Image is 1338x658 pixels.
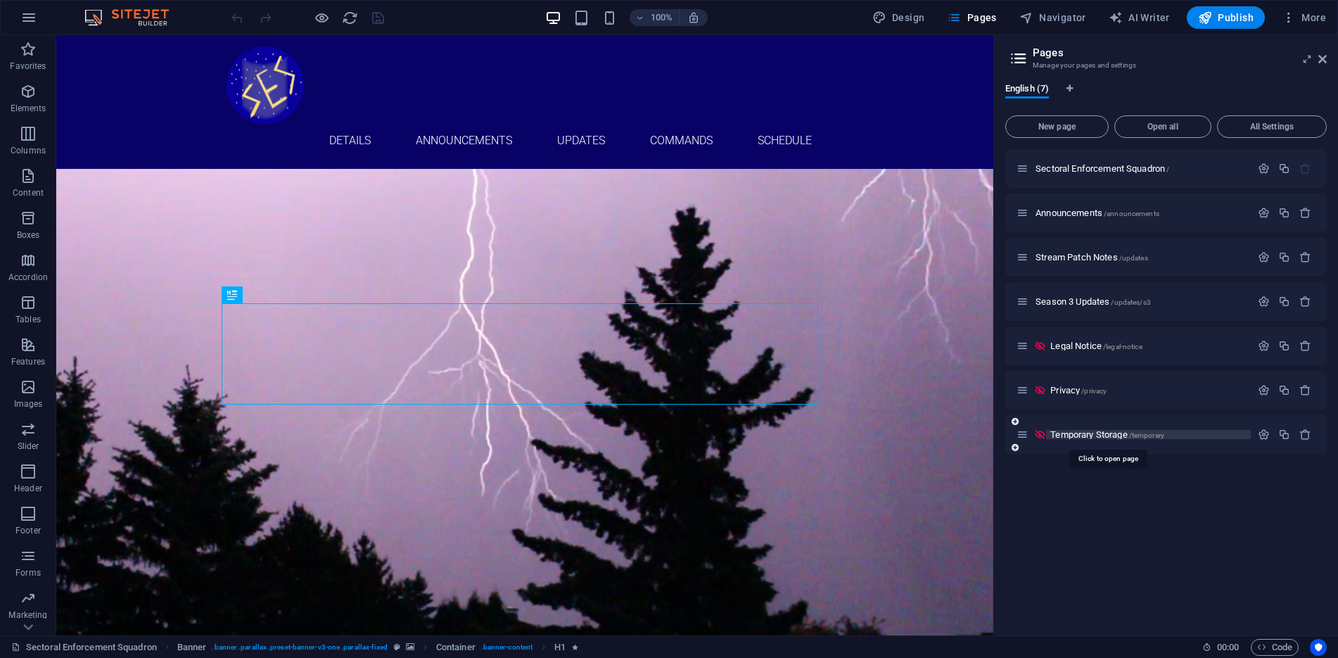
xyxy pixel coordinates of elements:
[1299,251,1311,263] div: Remove
[14,483,42,494] p: Header
[1005,115,1109,138] button: New page
[436,639,476,656] span: Click to select. Double-click to edit
[1258,384,1270,396] div: Settings
[872,11,925,25] span: Design
[1031,253,1251,262] div: Stream Patch Notes/updates
[1223,122,1320,131] span: All Settings
[8,272,48,283] p: Accordion
[11,356,45,367] p: Features
[1278,251,1290,263] div: Duplicate
[18,441,39,452] p: Slider
[1258,296,1270,308] div: Settings
[1258,340,1270,352] div: Settings
[1119,254,1148,262] span: /updates
[1103,6,1175,29] button: AI Writer
[1111,298,1151,306] span: /updates/s3
[1251,639,1299,656] button: Code
[1036,163,1169,174] span: Click to open page
[1187,6,1265,29] button: Publish
[1217,115,1327,138] button: All Settings
[1129,431,1164,439] span: /temporary
[1036,208,1159,218] span: Click to open page
[1005,83,1327,110] div: Language Tabs
[1278,429,1290,441] div: Duplicate
[1258,429,1270,441] div: Settings
[177,639,578,656] nav: breadcrumb
[1050,429,1164,440] span: Temporary Storage
[1103,343,1142,350] span: /legal-notice
[941,6,1002,29] button: Pages
[1050,341,1142,351] span: Click to open page
[1299,207,1311,219] div: Remove
[11,103,46,114] p: Elements
[1299,296,1311,308] div: Remove
[1202,639,1240,656] h6: Session time
[15,567,41,578] p: Forms
[17,229,40,241] p: Boxes
[10,61,46,72] p: Favorites
[81,9,186,26] img: Editor Logo
[13,187,44,198] p: Content
[1278,340,1290,352] div: Duplicate
[1114,115,1211,138] button: Open all
[1033,46,1327,59] h2: Pages
[1278,207,1290,219] div: Duplicate
[867,6,931,29] div: Design (Ctrl+Alt+Y)
[1217,639,1239,656] span: 00 00
[394,643,400,651] i: This element is a customizable preset
[342,10,358,26] i: Reload page
[947,11,996,25] span: Pages
[1258,163,1270,175] div: Settings
[8,609,47,621] p: Marketing
[15,314,41,325] p: Tables
[15,525,41,536] p: Footer
[1258,207,1270,219] div: Settings
[554,639,566,656] span: Click to select. Double-click to edit
[1282,11,1326,25] span: More
[1278,296,1290,308] div: Duplicate
[1036,252,1148,262] span: Click to open page
[1019,11,1086,25] span: Navigator
[1104,210,1159,217] span: /announcements
[867,6,931,29] button: Design
[1050,385,1107,396] span: Click to open page
[1257,639,1292,656] span: Code
[1310,639,1327,656] button: Usercentrics
[212,639,388,656] span: . banner .parallax .preset-banner-v3-one .parallax-fixed
[1299,429,1311,441] div: Remove
[1014,6,1092,29] button: Navigator
[1005,80,1049,100] span: English (7)
[1276,6,1332,29] button: More
[1031,208,1251,217] div: Announcements/announcements
[1046,386,1251,395] div: Privacy/privacy
[1031,164,1251,173] div: Sectoral Enforcement Squadron/
[11,639,157,656] a: Click to cancel selection. Double-click to open Pages
[1278,384,1290,396] div: Duplicate
[1031,297,1251,306] div: Season 3 Updates/updates/s3
[1258,251,1270,263] div: Settings
[14,398,43,410] p: Images
[651,9,673,26] h6: 100%
[1121,122,1205,131] span: Open all
[1278,163,1290,175] div: Duplicate
[1046,341,1251,350] div: Legal Notice/legal-notice
[1299,163,1311,175] div: The startpage cannot be deleted
[481,639,533,656] span: . banner-content
[630,9,680,26] button: 100%
[1299,340,1311,352] div: Remove
[1036,296,1151,307] span: Click to open page
[177,639,207,656] span: Click to select. Double-click to edit
[1012,122,1102,131] span: New page
[341,9,358,26] button: reload
[1081,387,1107,395] span: /privacy
[313,9,330,26] button: Click here to leave preview mode and continue editing
[406,643,414,651] i: This element contains a background
[1109,11,1170,25] span: AI Writer
[1299,384,1311,396] div: Remove
[1046,430,1251,439] div: Temporary Storage/temporary
[1033,59,1299,72] h3: Manage your pages and settings
[1198,11,1254,25] span: Publish
[11,145,46,156] p: Columns
[1227,642,1229,652] span: :
[572,643,578,651] i: Element contains an animation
